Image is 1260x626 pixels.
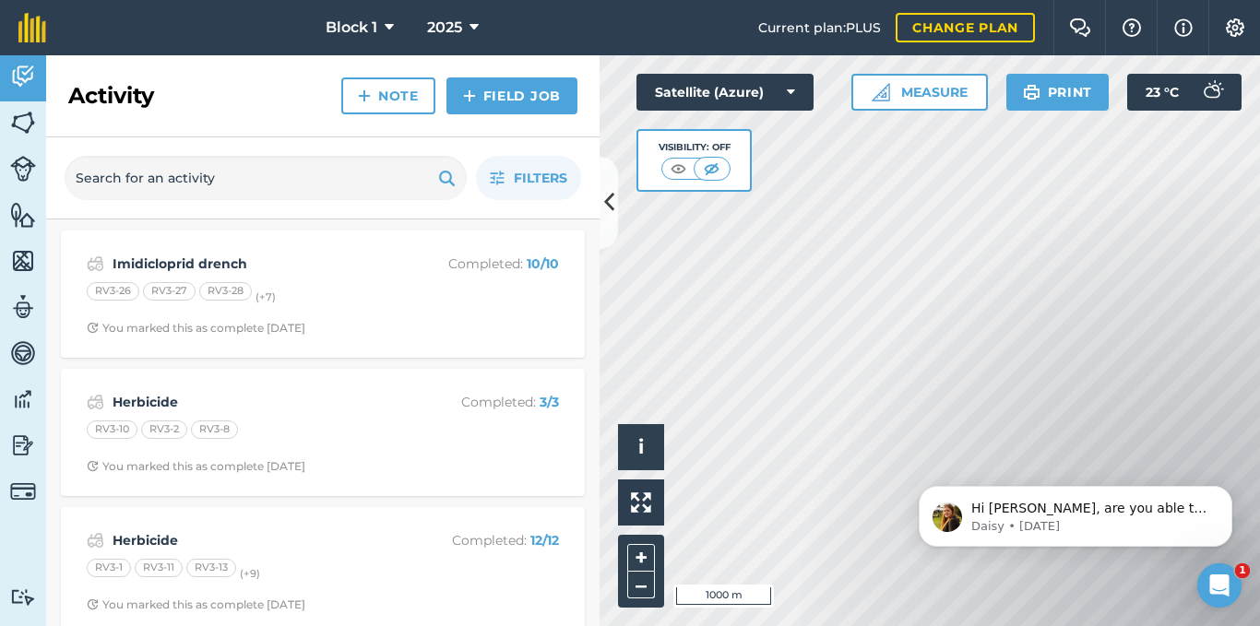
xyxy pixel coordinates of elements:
img: svg+xml;base64,PD94bWwgdmVyc2lvbj0iMS4wIiBlbmNvZGluZz0idXRmLTgiPz4KPCEtLSBHZW5lcmF0b3I6IEFkb2JlIE... [87,253,104,275]
img: svg+xml;base64,PD94bWwgdmVyc2lvbj0iMS4wIiBlbmNvZGluZz0idXRmLTgiPz4KPCEtLSBHZW5lcmF0b3I6IEFkb2JlIE... [10,156,36,182]
img: svg+xml;base64,PHN2ZyB4bWxucz0iaHR0cDovL3d3dy53My5vcmcvMjAwMC9zdmciIHdpZHRoPSI1NiIgaGVpZ2h0PSI2MC... [10,201,36,229]
small: (+ 7 ) [256,290,276,303]
button: Satellite (Azure) [636,74,814,111]
button: Measure [851,74,988,111]
img: svg+xml;base64,PHN2ZyB4bWxucz0iaHR0cDovL3d3dy53My5vcmcvMjAwMC9zdmciIHdpZHRoPSIxNCIgaGVpZ2h0PSIyNC... [358,85,371,107]
span: Hi [PERSON_NAME], are you able to help by writing a review? ⭐️ Thank you for continuing using fie... [80,53,315,325]
span: 1 [1235,563,1250,578]
div: RV3-10 [87,420,137,439]
iframe: Intercom live chat [1197,563,1242,608]
iframe: Intercom notifications message [891,447,1260,576]
p: Message from Daisy, sent 12w ago [80,71,318,88]
p: Completed : [412,392,559,412]
img: svg+xml;base64,PD94bWwgdmVyc2lvbj0iMS4wIiBlbmNvZGluZz0idXRmLTgiPz4KPCEtLSBHZW5lcmF0b3I6IEFkb2JlIE... [87,391,104,413]
img: svg+xml;base64,PHN2ZyB4bWxucz0iaHR0cDovL3d3dy53My5vcmcvMjAwMC9zdmciIHdpZHRoPSI1NiIgaGVpZ2h0PSI2MC... [10,109,36,136]
div: Visibility: Off [659,140,731,155]
strong: 3 / 3 [540,394,559,410]
strong: Herbicide [113,392,405,412]
strong: Herbicide [113,530,405,550]
img: svg+xml;base64,PD94bWwgdmVyc2lvbj0iMS4wIiBlbmNvZGluZz0idXRmLTgiPz4KPCEtLSBHZW5lcmF0b3I6IEFkb2JlIE... [10,588,36,606]
span: Current plan : PLUS [758,18,881,38]
img: svg+xml;base64,PHN2ZyB4bWxucz0iaHR0cDovL3d3dy53My5vcmcvMjAwMC9zdmciIHdpZHRoPSIxNyIgaGVpZ2h0PSIxNy... [1174,17,1193,39]
p: Completed : [412,254,559,274]
div: RV3-2 [141,420,187,439]
img: Ruler icon [872,83,890,101]
div: RV3-26 [87,282,139,301]
span: 2025 [427,17,462,39]
img: svg+xml;base64,PD94bWwgdmVyc2lvbj0iMS4wIiBlbmNvZGluZz0idXRmLTgiPz4KPCEtLSBHZW5lcmF0b3I6IEFkb2JlIE... [10,293,36,321]
img: svg+xml;base64,PHN2ZyB4bWxucz0iaHR0cDovL3d3dy53My5vcmcvMjAwMC9zdmciIHdpZHRoPSI1MCIgaGVpZ2h0PSI0MC... [667,159,690,178]
img: Clock with arrow pointing clockwise [87,598,99,610]
a: HerbicideCompleted: 3/3RV3-10RV3-2RV3-8Clock with arrow pointing clockwiseYou marked this as comp... [72,380,574,485]
span: Filters [514,168,567,188]
a: HerbicideCompleted: 12/12RV3-1RV3-11RV3-13(+9)Clock with arrow pointing clockwiseYou marked this ... [72,518,574,623]
strong: Imidicloprid drench [113,254,405,274]
div: You marked this as complete [DATE] [87,459,305,474]
img: Four arrows, one pointing top left, one top right, one bottom right and the last bottom left [631,492,651,513]
img: Clock with arrow pointing clockwise [87,460,99,472]
div: RV3-11 [135,559,183,577]
img: svg+xml;base64,PD94bWwgdmVyc2lvbj0iMS4wIiBlbmNvZGluZz0idXRmLTgiPz4KPCEtLSBHZW5lcmF0b3I6IEFkb2JlIE... [10,63,36,90]
a: Note [341,77,435,114]
div: RV3-27 [143,282,196,301]
img: svg+xml;base64,PHN2ZyB4bWxucz0iaHR0cDovL3d3dy53My5vcmcvMjAwMC9zdmciIHdpZHRoPSIxNCIgaGVpZ2h0PSIyNC... [463,85,476,107]
button: Filters [476,156,581,200]
span: Block 1 [326,17,377,39]
div: You marked this as complete [DATE] [87,321,305,336]
img: svg+xml;base64,PHN2ZyB4bWxucz0iaHR0cDovL3d3dy53My5vcmcvMjAwMC9zdmciIHdpZHRoPSI1NiIgaGVpZ2h0PSI2MC... [10,247,36,275]
div: RV3-8 [191,420,238,439]
div: RV3-13 [186,559,236,577]
button: i [618,424,664,470]
div: RV3-28 [199,282,252,301]
img: svg+xml;base64,PD94bWwgdmVyc2lvbj0iMS4wIiBlbmNvZGluZz0idXRmLTgiPz4KPCEtLSBHZW5lcmF0b3I6IEFkb2JlIE... [1194,74,1230,111]
strong: 10 / 10 [527,255,559,272]
img: fieldmargin Logo [18,13,46,42]
span: i [638,435,644,458]
div: RV3-1 [87,559,131,577]
button: Print [1006,74,1110,111]
img: svg+xml;base64,PD94bWwgdmVyc2lvbj0iMS4wIiBlbmNvZGluZz0idXRmLTgiPz4KPCEtLSBHZW5lcmF0b3I6IEFkb2JlIE... [10,385,36,413]
img: A question mark icon [1121,18,1143,37]
img: svg+xml;base64,PHN2ZyB4bWxucz0iaHR0cDovL3d3dy53My5vcmcvMjAwMC9zdmciIHdpZHRoPSIxOSIgaGVpZ2h0PSIyNC... [438,167,456,189]
img: svg+xml;base64,PD94bWwgdmVyc2lvbj0iMS4wIiBlbmNvZGluZz0idXRmLTgiPz4KPCEtLSBHZW5lcmF0b3I6IEFkb2JlIE... [10,431,36,459]
span: 23 ° C [1146,74,1179,111]
img: svg+xml;base64,PD94bWwgdmVyc2lvbj0iMS4wIiBlbmNvZGluZz0idXRmLTgiPz4KPCEtLSBHZW5lcmF0b3I6IEFkb2JlIE... [87,529,104,551]
img: Profile image for Daisy [42,55,71,85]
img: Clock with arrow pointing clockwise [87,322,99,334]
img: Two speech bubbles overlapping with the left bubble in the forefront [1069,18,1091,37]
div: message notification from Daisy, 12w ago. Hi Arnold, are you able to help by writing a review? ⭐️... [28,39,341,100]
a: Change plan [896,13,1035,42]
small: (+ 9 ) [240,567,260,580]
p: Completed : [412,530,559,550]
h2: Activity [68,81,154,111]
button: – [627,572,655,598]
button: + [627,544,655,572]
img: svg+xml;base64,PD94bWwgdmVyc2lvbj0iMS4wIiBlbmNvZGluZz0idXRmLTgiPz4KPCEtLSBHZW5lcmF0b3I6IEFkb2JlIE... [10,478,36,504]
button: 23 °C [1127,74,1242,111]
img: svg+xml;base64,PHN2ZyB4bWxucz0iaHR0cDovL3d3dy53My5vcmcvMjAwMC9zdmciIHdpZHRoPSI1MCIgaGVpZ2h0PSI0MC... [700,159,723,178]
input: Search for an activity [65,156,467,200]
img: svg+xml;base64,PD94bWwgdmVyc2lvbj0iMS4wIiBlbmNvZGluZz0idXRmLTgiPz4KPCEtLSBHZW5lcmF0b3I6IEFkb2JlIE... [10,339,36,367]
a: Field Job [446,77,577,114]
div: You marked this as complete [DATE] [87,597,305,612]
img: A cog icon [1224,18,1246,37]
img: svg+xml;base64,PHN2ZyB4bWxucz0iaHR0cDovL3d3dy53My5vcmcvMjAwMC9zdmciIHdpZHRoPSIxOSIgaGVpZ2h0PSIyNC... [1023,81,1040,103]
a: Imidicloprid drenchCompleted: 10/10RV3-26RV3-27RV3-28(+7)Clock with arrow pointing clockwiseYou m... [72,242,574,347]
strong: 12 / 12 [530,532,559,549]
